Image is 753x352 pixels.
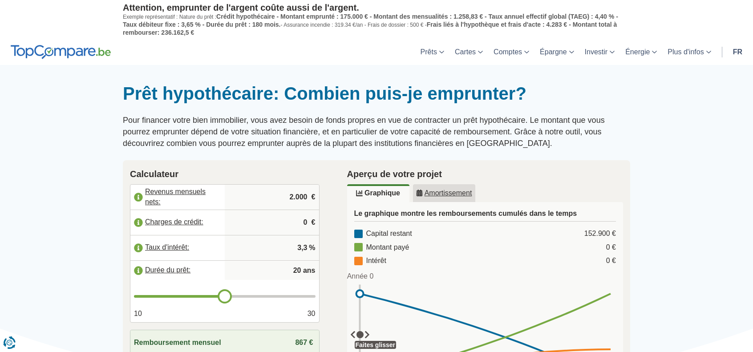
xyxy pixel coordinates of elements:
h2: Calculateur [130,167,320,181]
label: Taux d'intérêt: [130,238,225,258]
img: TopCompare [11,45,111,59]
label: Durée du prêt: [130,261,225,280]
div: Montant payé [354,243,409,253]
input: | [228,210,316,235]
a: Cartes [449,39,488,65]
span: Crédit hypothécaire - Montant emprunté : 175.000 € - Montant des mensualités : 1.258,83 € - Taux ... [123,13,618,28]
p: Pour financer votre bien immobilier, vous avez besoin de fonds propres en vue de contracter un pr... [123,115,630,149]
span: Remboursement mensuel [134,338,221,348]
p: Exemple représentatif : Nature du prêt : - Assurance incendie : 319.34 €/an - Frais de dossier : ... [123,13,630,36]
span: Frais liés à l'hypothèque et frais d'acte : 4.283 € - Montant total à rembourser: 236.162,5 € [123,21,617,36]
p: Attention, emprunter de l'argent coûte aussi de l'argent. [123,2,630,13]
span: 867 € [295,339,313,346]
a: Prêts [415,39,449,65]
h1: Prêt hypothécaire: Combien puis-je emprunter? [123,83,630,104]
div: 0 € [606,243,616,253]
span: ans [303,266,316,276]
a: fr [728,39,748,65]
span: 30 [308,309,316,319]
span: % [309,243,315,253]
input: | [228,236,316,260]
u: Graphique [356,190,400,197]
h3: Le graphique montre les remboursements cumulés dans le temps [354,209,616,222]
a: Plus d'infos [662,39,716,65]
label: Charges de crédit: [130,213,225,232]
div: 152.900 € [584,229,616,239]
a: Comptes [488,39,534,65]
input: | [228,185,316,209]
div: Intérêt [354,256,386,266]
div: Faites glisser [355,341,397,349]
a: Épargne [534,39,579,65]
div: 0 € [606,256,616,266]
a: Énergie [620,39,662,65]
u: Amortissement [416,190,472,197]
span: € [312,192,316,202]
span: € [312,218,316,228]
a: Investir [579,39,620,65]
span: 10 [134,309,142,319]
h2: Aperçu de votre projet [347,167,623,181]
div: Capital restant [354,229,412,239]
label: Revenus mensuels nets: [130,187,225,207]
